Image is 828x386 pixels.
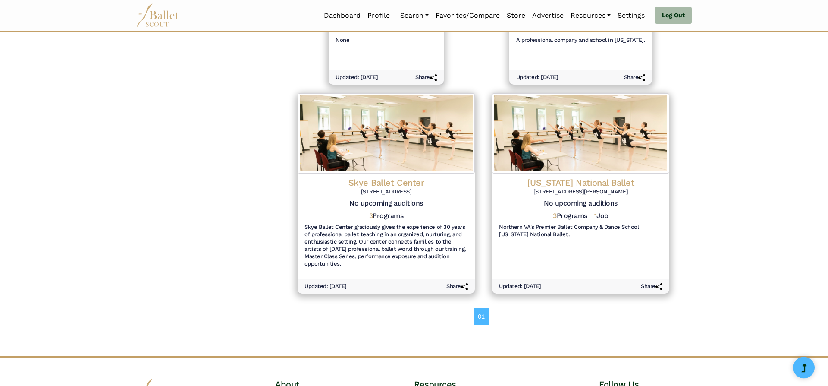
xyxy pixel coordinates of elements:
h6: Updated: [DATE] [516,74,558,81]
h5: Job [594,212,608,221]
a: Search [397,6,432,25]
a: Advertise [529,6,567,25]
h6: Skye Ballet Center graciously gives the experience of 30 years of professional ballet teaching in... [304,224,468,267]
h6: Share [446,283,468,290]
h4: [US_STATE] National Ballet [499,177,662,188]
span: 3 [369,212,373,220]
a: Dashboard [320,6,364,25]
h6: [STREET_ADDRESS][PERSON_NAME] [499,188,662,196]
h6: Northern VA's Premier Ballet Company & Dance School: [US_STATE] National Ballet. [499,224,662,238]
a: Log Out [655,7,692,24]
h5: No upcoming auditions [304,199,468,208]
a: Favorites/Compare [432,6,503,25]
h6: A professional company and school in [US_STATE]. [516,37,646,44]
h5: No upcoming auditions [499,199,662,208]
h6: Updated: [DATE] [499,283,541,290]
h6: Share [641,283,662,290]
a: 01 [474,308,489,325]
h6: None [336,37,436,44]
a: Resources [567,6,614,25]
img: Logo [298,93,475,174]
a: Settings [614,6,648,25]
img: Logo [492,93,669,174]
h6: Updated: [DATE] [336,74,378,81]
h6: [STREET_ADDRESS] [304,188,468,196]
h4: Skye Ballet Center [304,177,468,188]
h6: Share [415,74,437,81]
a: Store [503,6,529,25]
h6: Updated: [DATE] [304,283,347,290]
nav: Page navigation example [474,308,494,325]
h5: Programs [369,212,404,221]
a: Profile [364,6,393,25]
h6: Share [624,74,646,81]
span: 1 [594,212,597,220]
span: 3 [553,212,557,220]
h5: Programs [553,212,587,221]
